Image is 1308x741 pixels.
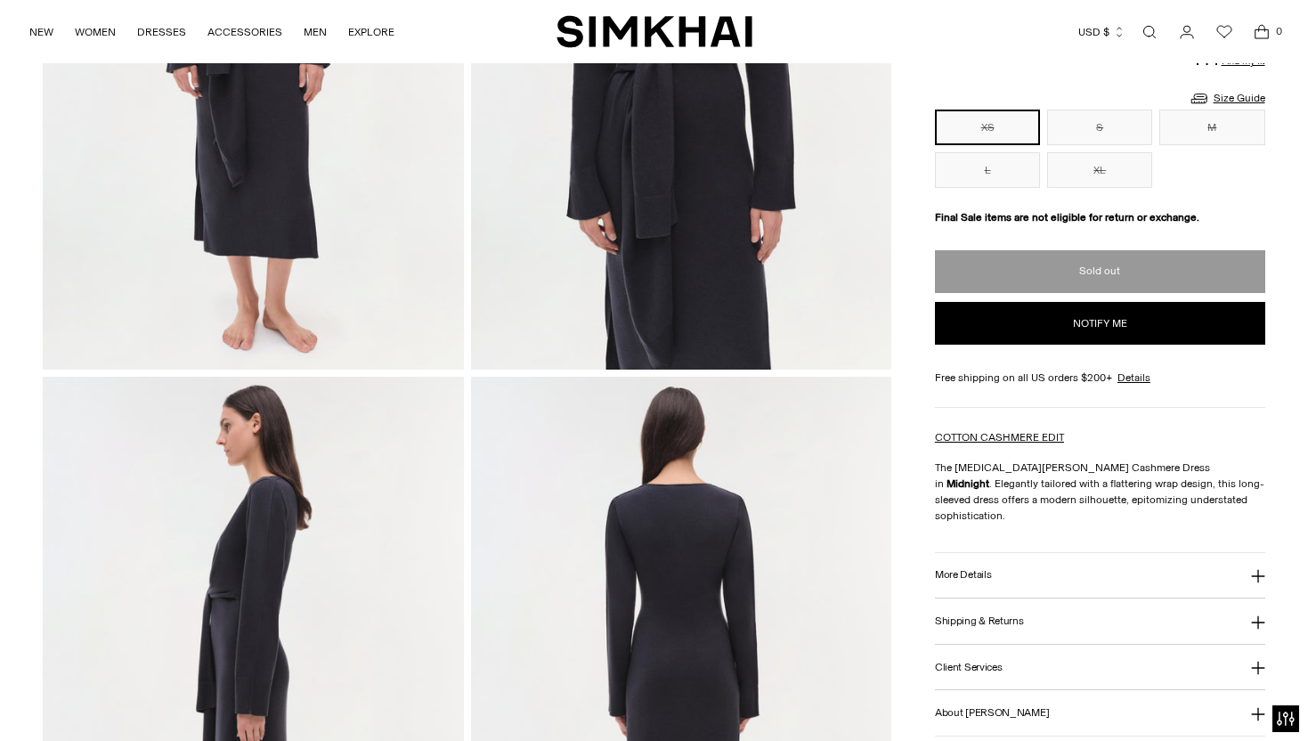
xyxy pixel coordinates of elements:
button: S [1047,110,1152,145]
button: Client Services [935,645,1265,690]
a: Open search modal [1132,14,1167,50]
a: NEW [29,12,53,52]
button: XS [935,110,1040,145]
strong: Midnight [946,477,989,490]
a: EXPLORE [348,12,394,52]
button: About [PERSON_NAME] [935,690,1265,736]
a: DRESSES [137,12,186,52]
button: XL [1047,152,1152,188]
div: Free shipping on all US orders $200+ [935,370,1265,386]
a: ACCESSORIES [207,12,282,52]
button: Notify me [935,302,1265,345]
button: M [1159,110,1264,145]
h3: More Details [935,569,991,581]
a: WOMEN [75,12,116,52]
button: L [935,152,1040,188]
h3: Shipping & Returns [935,615,1024,627]
button: USD $ [1078,12,1125,52]
strong: Final Sale items are not eligible for return or exchange. [935,211,1199,224]
a: Wishlist [1206,14,1242,50]
a: SIMKHAI [557,14,752,49]
h3: About [PERSON_NAME] [935,707,1049,719]
a: Size Guide [1189,87,1265,110]
a: Open cart modal [1244,14,1280,50]
h3: Client Services [935,662,1003,673]
a: Details [1117,370,1150,386]
span: 0 [1271,23,1287,39]
button: Shipping & Returns [935,598,1265,644]
a: COTTON CASHMERE EDIT [935,431,1064,444]
p: The [MEDICAL_DATA][PERSON_NAME] Cashmere Dress in . Elegantly tailored with a flattering wrap des... [935,460,1265,524]
a: MEN [304,12,327,52]
button: More Details [935,553,1265,598]
a: Go to the account page [1169,14,1205,50]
